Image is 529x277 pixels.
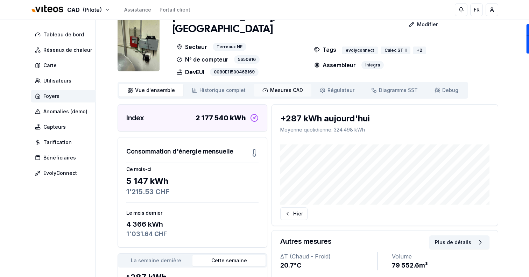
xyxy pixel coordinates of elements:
[392,261,489,270] div: 79 552.6 m³
[43,154,76,161] span: Bénéficiaires
[31,74,99,87] a: Utilisateurs
[126,229,259,239] div: 1'031.64 CHF
[126,113,144,123] h3: Index
[177,55,228,64] p: N° de compteur
[31,28,99,41] a: Tableau de bord
[31,2,110,17] button: CAD(Pilote)
[280,252,377,261] div: ΔT (Chaud - Froid)
[31,59,99,72] a: Carte
[31,121,99,133] a: Capteurs
[31,105,99,118] a: Anomalies (demo)
[327,87,354,94] span: Régulateur
[342,47,378,54] div: evolyconnect
[119,255,192,266] button: La semaine dernière
[31,90,99,102] a: Foyers
[314,43,336,57] p: Tags
[474,6,480,13] span: FR
[119,84,183,97] a: Vue d'ensemble
[270,87,303,94] span: Mesures CAD
[172,10,389,36] h1: [GEOGRAPHIC_DATA], 2000 [GEOGRAPHIC_DATA]
[363,84,426,97] a: Diagramme SST
[199,87,246,94] span: Historique complet
[43,123,66,130] span: Capteurs
[43,77,71,84] span: Utilisateurs
[43,170,77,177] span: EvolyConnect
[254,84,311,97] a: Mesures CAD
[210,68,259,76] div: 0080E1150046B169
[126,187,259,197] div: 1'215.53 CHF
[126,209,259,216] h3: Le mois dernier
[31,167,99,179] a: EvolyConnect
[470,3,483,16] button: FR
[389,17,443,31] a: Modifier
[213,43,246,51] div: Terreaux NE
[31,1,64,17] img: Viteos - CAD Logo
[280,236,331,246] h3: Autres mesures
[426,84,467,97] a: Debug
[43,47,92,54] span: Réseaux de chaleur
[429,235,489,249] button: Plus de détails
[361,61,384,69] div: Integra
[124,6,151,13] a: Assistance
[126,166,259,173] h3: Ce mois-ci
[379,87,418,94] span: Diagramme SST
[43,108,87,115] span: Anomalies (demo)
[83,6,102,14] span: (Pilote)
[442,87,458,94] span: Debug
[314,61,356,69] p: Assembleur
[135,87,175,94] span: Vue d'ensemble
[31,44,99,56] a: Réseaux de chaleur
[43,62,57,69] span: Carte
[177,43,207,51] p: Secteur
[43,31,84,38] span: Tableau de bord
[43,93,59,100] span: Foyers
[392,252,489,261] div: Volume
[234,55,260,64] div: 5650816
[311,84,363,97] a: Régulateur
[126,176,259,187] div: 5 147 kWh
[126,219,259,229] div: 4 366 kWh
[413,47,426,54] div: + 2
[417,21,438,28] p: Modifier
[280,207,308,220] button: Hier
[43,139,72,146] span: Tarification
[192,255,266,266] button: Cette semaine
[31,136,99,149] a: Tarification
[280,261,377,270] div: 20.7 °C
[177,68,204,76] p: DevEUI
[31,151,99,164] a: Bénéficiaires
[67,6,80,14] span: CAD
[196,113,246,123] div: 2 177 540 kWh
[126,147,233,156] h3: Consommation d'énergie mensuelle
[381,47,410,54] div: Calec ST II
[160,6,190,13] a: Portail client
[118,15,160,71] img: unit Image
[413,44,426,57] button: +2
[280,113,489,124] div: +287 kWh aujourd'hui
[183,84,254,97] a: Historique complet
[280,126,489,133] p: Moyenne quotidienne : 324.498 kWh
